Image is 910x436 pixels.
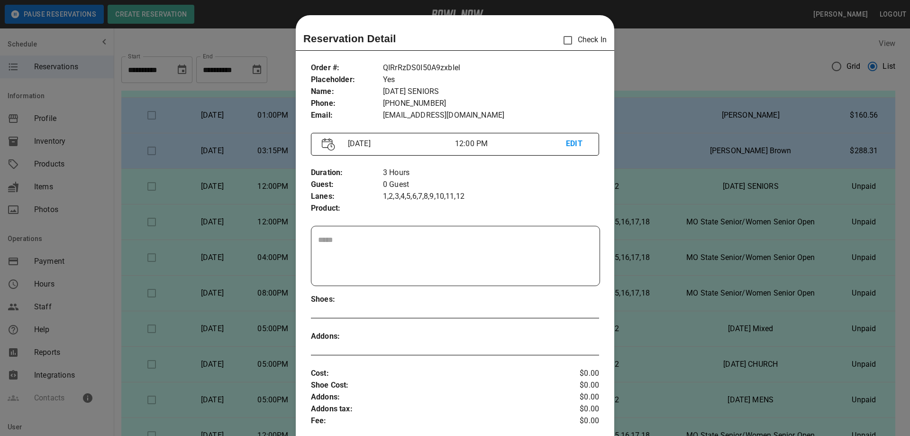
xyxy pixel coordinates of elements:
p: Email : [311,110,383,121]
p: Fee : [311,415,551,427]
p: Shoe Cost : [311,380,551,391]
p: Order # : [311,62,383,74]
p: EDIT [566,138,588,150]
p: $0.00 [551,380,599,391]
p: Addons tax : [311,403,551,415]
p: Placeholder : [311,74,383,86]
p: Product : [311,203,383,214]
p: Lanes : [311,191,383,203]
p: [PHONE_NUMBER] [383,98,599,110]
p: $0.00 [551,415,599,427]
p: $0.00 [551,368,599,380]
p: Shoes : [311,294,383,306]
p: [DATE] [344,138,455,149]
p: Phone : [311,98,383,110]
img: Vector [322,138,335,151]
p: QIRrRzDS0I50A9zxbIel [383,62,599,74]
p: Name : [311,86,383,98]
p: 3 Hours [383,167,599,179]
p: 0 Guest [383,179,599,191]
p: Reservation Detail [303,31,396,46]
p: [EMAIL_ADDRESS][DOMAIN_NAME] [383,110,599,121]
p: Check In [558,30,607,50]
p: Cost : [311,368,551,380]
p: Yes [383,74,599,86]
p: 12:00 PM [455,138,566,149]
p: $0.00 [551,391,599,403]
p: Duration : [311,167,383,179]
p: $0.00 [551,403,599,415]
p: 1,2,3,4,5,6,7,8,9,10,11,12 [383,191,599,203]
p: Addons : [311,391,551,403]
p: [DATE] SENIORS [383,86,599,98]
p: Guest : [311,179,383,191]
p: Addons : [311,331,383,343]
